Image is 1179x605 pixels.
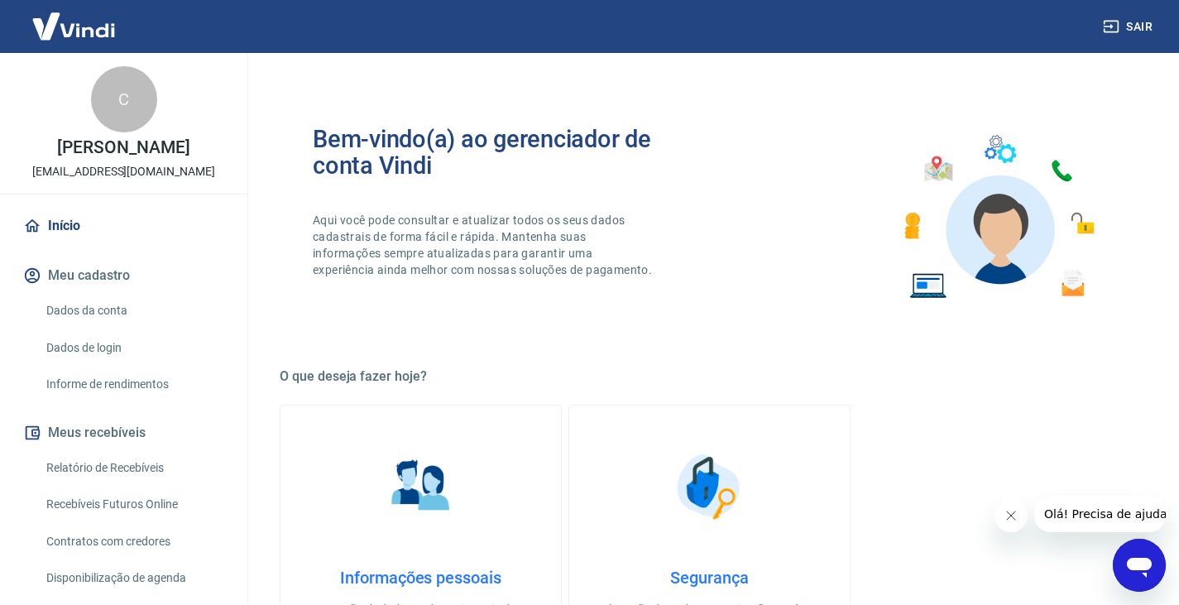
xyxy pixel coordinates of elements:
[313,212,655,278] p: Aqui você pode consultar e atualizar todos os seus dados cadastrais de forma fácil e rápida. Mant...
[32,163,215,180] p: [EMAIL_ADDRESS][DOMAIN_NAME]
[40,294,228,328] a: Dados da conta
[596,568,823,588] h4: Segurança
[40,451,228,485] a: Relatório de Recebíveis
[10,12,139,25] span: Olá! Precisa de ajuda?
[20,257,228,294] button: Meu cadastro
[1113,539,1166,592] iframe: Botão para abrir a janela de mensagens
[280,368,1139,385] h5: O que deseja fazer hoje?
[1100,12,1159,42] button: Sair
[40,525,228,559] a: Contratos com credores
[1034,496,1166,532] iframe: Mensagem da empresa
[889,126,1106,309] img: Imagem de um avatar masculino com diversos icones exemplificando as funcionalidades do gerenciado...
[40,487,228,521] a: Recebíveis Futuros Online
[307,568,534,588] h4: Informações pessoais
[40,367,228,401] a: Informe de rendimentos
[20,415,228,451] button: Meus recebíveis
[20,208,228,244] a: Início
[380,445,462,528] img: Informações pessoais
[313,126,710,179] h2: Bem-vindo(a) ao gerenciador de conta Vindi
[994,499,1028,532] iframe: Fechar mensagem
[57,139,189,156] p: [PERSON_NAME]
[40,331,228,365] a: Dados de login
[20,1,127,51] img: Vindi
[91,66,157,132] div: C
[669,445,751,528] img: Segurança
[40,561,228,595] a: Disponibilização de agenda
